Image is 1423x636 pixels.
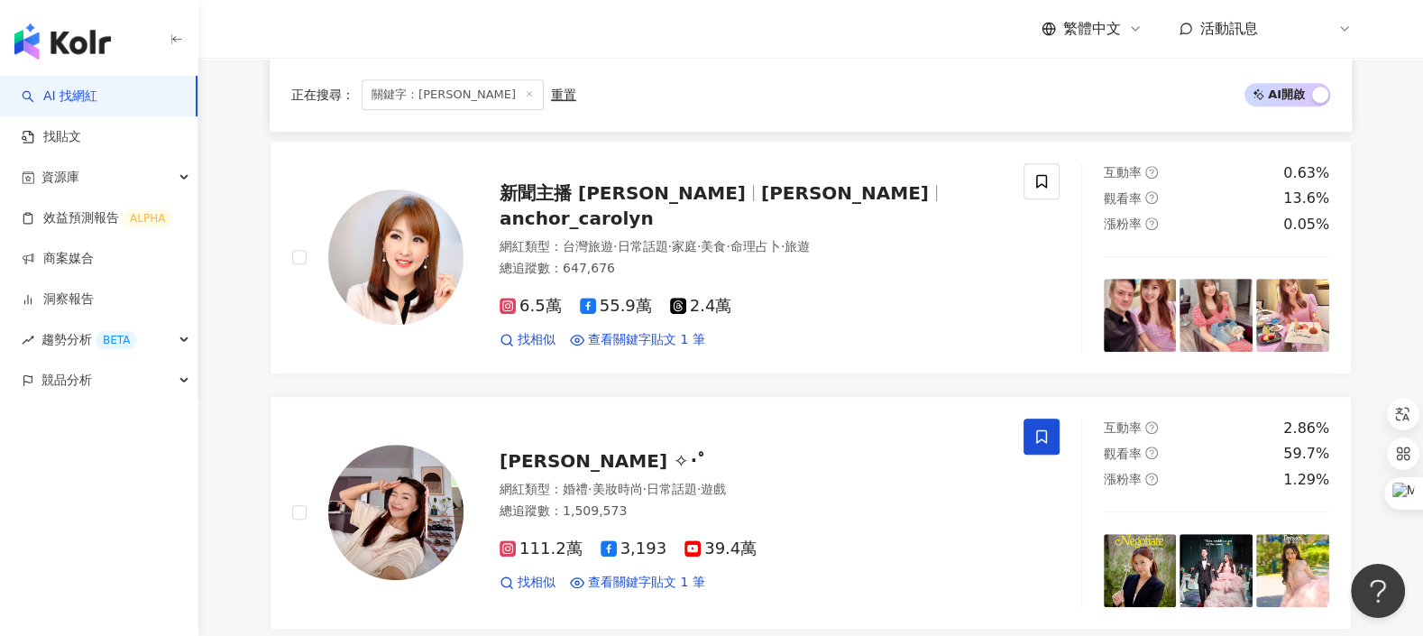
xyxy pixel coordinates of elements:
[328,445,464,580] img: KOL Avatar
[500,574,555,592] a: 找相似
[701,482,726,496] span: 遊戲
[684,539,757,558] span: 39.4萬
[588,482,592,496] span: ·
[617,239,667,253] span: 日常話題
[270,141,1352,374] a: KOL Avatar新聞主播 [PERSON_NAME][PERSON_NAME]anchor_carolyn網紅類型：台灣旅遊·日常話題·家庭·美食·命理占卜·旅遊總追蹤數：647,6766....
[500,238,1002,256] div: 網紅類型 ：
[588,574,705,592] span: 查看關鍵字貼文 1 筆
[726,239,730,253] span: ·
[642,482,646,496] span: ·
[1145,421,1158,434] span: question-circle
[518,574,555,592] span: 找相似
[1104,165,1142,180] span: 互動率
[785,239,810,253] span: 旅遊
[1145,166,1158,179] span: question-circle
[22,290,94,309] a: 洞察報告
[500,502,1002,521] div: 總追蹤數 ： 1,509,573
[1200,20,1258,37] span: 活動訊息
[22,209,172,227] a: 效益預測報告ALPHA
[647,482,697,496] span: 日常話題
[1283,444,1329,464] div: 59.7%
[1256,279,1329,352] img: post-image
[1283,189,1329,208] div: 13.6%
[500,481,1002,499] div: 網紅類型 ：
[1145,473,1158,485] span: question-circle
[592,482,642,496] span: 美妝時尚
[570,574,705,592] a: 查看關鍵字貼文 1 筆
[1104,217,1142,231] span: 漲粉率
[580,297,652,316] span: 55.9萬
[1283,419,1329,438] div: 2.86%
[1104,472,1142,486] span: 漲粉率
[1283,470,1329,490] div: 1.29%
[1104,191,1142,206] span: 觀看率
[1063,19,1121,39] span: 繁體中文
[500,207,654,229] span: anchor_carolyn
[22,128,81,146] a: 找貼文
[588,331,705,349] span: 查看關鍵字貼文 1 筆
[670,297,732,316] span: 2.4萬
[41,157,79,198] span: 資源庫
[291,88,354,102] span: 正在搜尋 ：
[1104,534,1177,607] img: post-image
[500,297,562,316] span: 6.5萬
[362,79,544,110] span: 關鍵字：[PERSON_NAME]
[697,482,701,496] span: ·
[1308,19,1316,39] span: K
[328,189,464,325] img: KOL Avatar
[500,331,555,349] a: 找相似
[601,539,667,558] span: 3,193
[701,239,726,253] span: 美食
[1104,420,1142,435] span: 互動率
[1351,564,1405,618] iframe: Help Scout Beacon - Open
[697,239,701,253] span: ·
[613,239,617,253] span: ·
[1283,215,1329,235] div: 0.05%
[563,482,588,496] span: 婚禮
[500,260,1002,278] div: 總追蹤數 ： 647,676
[1180,534,1253,607] img: post-image
[500,182,746,204] span: 新聞主播 [PERSON_NAME]
[14,23,111,60] img: logo
[22,88,97,106] a: searchAI 找網紅
[22,250,94,268] a: 商案媒合
[761,182,929,204] span: [PERSON_NAME]
[672,239,697,253] span: 家庭
[1180,279,1253,352] img: post-image
[1283,163,1329,183] div: 0.63%
[41,319,137,360] span: 趨勢分析
[667,239,671,253] span: ·
[96,331,137,349] div: BETA
[1104,447,1142,461] span: 觀看率
[22,334,34,346] span: rise
[500,539,583,558] span: 111.2萬
[781,239,785,253] span: ·
[1256,534,1329,607] img: post-image
[518,331,555,349] span: 找相似
[563,239,613,253] span: 台灣旅遊
[500,450,707,472] span: [PERSON_NAME] ✧･ﾟ
[1145,191,1158,204] span: question-circle
[1104,279,1177,352] img: post-image
[730,239,781,253] span: 命理占卜
[1145,447,1158,459] span: question-circle
[270,396,1352,630] a: KOL Avatar[PERSON_NAME] ✧･ﾟ網紅類型：婚禮·美妝時尚·日常話題·遊戲總追蹤數：1,509,573111.2萬3,19339.4萬找相似查看關鍵字貼文 1 筆互動率que...
[551,88,576,102] div: 重置
[41,360,92,401] span: 競品分析
[1145,217,1158,230] span: question-circle
[570,331,705,349] a: 查看關鍵字貼文 1 筆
